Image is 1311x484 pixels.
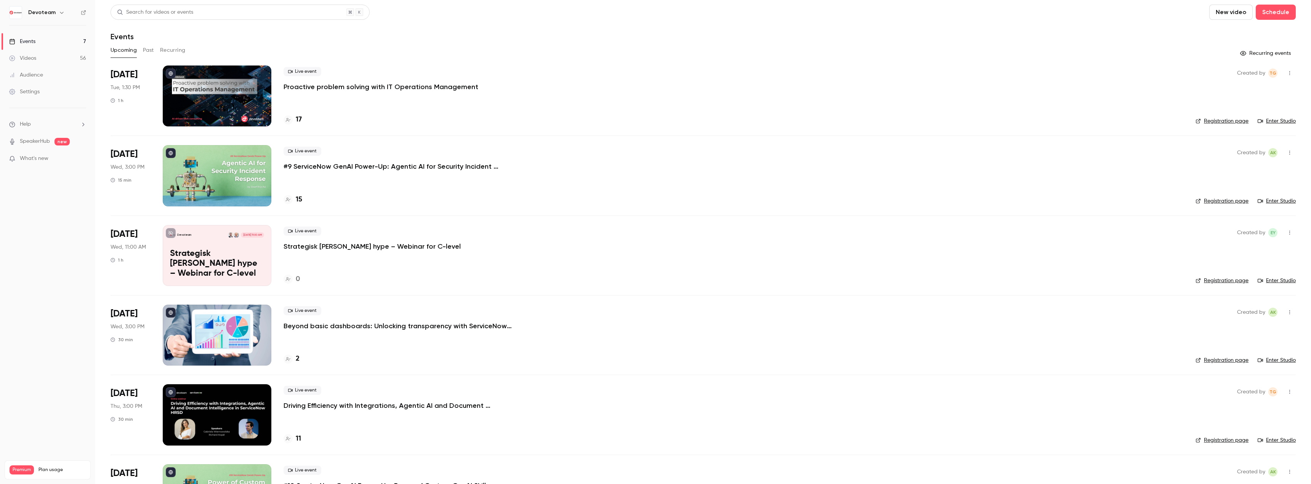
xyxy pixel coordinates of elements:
button: Schedule [1256,5,1296,20]
div: 15 min [111,177,131,183]
a: 11 [284,434,301,444]
img: Troels Astrup [234,232,239,238]
a: 2 [284,354,300,364]
span: Plan usage [38,467,86,473]
span: [DATE] [111,387,138,399]
h4: 11 [296,434,301,444]
span: Wed, 3:00 PM [111,323,144,331]
span: Created by [1237,467,1265,476]
span: Tereza Gáliková [1268,69,1277,78]
span: Wed, 11:00 AM [111,243,146,251]
span: [DATE] [111,148,138,160]
div: Nov 6 Thu, 2:00 PM (Europe/Prague) [111,384,151,445]
h4: 17 [296,115,302,125]
span: [DATE] [111,308,138,320]
a: Enter Studio [1258,436,1296,444]
h4: 2 [296,354,300,364]
div: Nov 5 Wed, 10:00 AM (Europe/Copenhagen) [111,225,151,286]
p: Strategisk [PERSON_NAME] hype – Webinar for C-level [170,249,264,278]
a: Driving Efficiency with Integrations, Agentic AI and Document Intelligence in ServiceNow HRSD [284,401,512,410]
a: Registration page [1196,197,1248,205]
a: Registration page [1196,356,1248,364]
span: new [54,138,70,145]
button: Recurring events [1237,47,1296,59]
p: Devoteam [177,233,191,237]
span: Live event [284,386,321,395]
span: Tue, 1:30 PM [111,84,140,91]
div: Audience [9,71,43,79]
span: Live event [284,227,321,236]
a: #9 ServiceNow GenAI Power-Up: Agentic AI for Security Incident Response [284,162,512,171]
a: Registration page [1196,436,1248,444]
div: Oct 14 Tue, 1:30 PM (Europe/Prague) [111,65,151,126]
a: 17 [284,115,302,125]
a: Enter Studio [1258,356,1296,364]
a: Proactive problem solving with IT Operations Management [284,82,478,91]
a: Registration page [1196,277,1248,284]
a: Enter Studio [1258,117,1296,125]
h4: 0 [296,274,300,284]
span: Live event [284,306,321,315]
span: Thu, 3:00 PM [111,403,142,410]
iframe: Noticeable Trigger [77,155,86,162]
span: [DATE] 11:00 AM [241,232,264,238]
span: Created by [1237,387,1265,396]
span: Adrianna Kielin [1268,467,1277,476]
a: 15 [284,195,302,205]
span: Premium [10,465,34,474]
img: Nicholai Hviid Andersen [228,232,233,238]
h1: Events [111,32,134,41]
li: help-dropdown-opener [9,120,86,128]
span: Live event [284,67,321,76]
div: Videos [9,54,36,62]
button: New video [1209,5,1253,20]
a: Strategisk AI uden hype – Webinar for C-levelDevoteamTroels AstrupNicholai Hviid Andersen[DATE] 1... [163,225,271,286]
div: Search for videos or events [117,8,193,16]
span: EY [1271,228,1276,237]
span: [DATE] [111,69,138,81]
span: [DATE] [111,467,138,479]
button: Past [143,44,154,56]
div: Settings [9,88,40,96]
a: 0 [284,274,300,284]
div: Oct 29 Wed, 2:00 PM (Europe/Amsterdam) [111,145,151,206]
h4: 15 [296,195,302,205]
span: Created by [1237,308,1265,317]
span: AK [1270,467,1276,476]
a: Enter Studio [1258,197,1296,205]
span: TG [1269,69,1276,78]
a: Beyond basic dashboards: Unlocking transparency with ServiceNow data reporting [284,321,512,331]
a: SpeakerHub [20,137,50,145]
div: Events [9,38,35,45]
span: Created by [1237,228,1265,237]
span: Created by [1237,69,1265,78]
img: Devoteam [10,6,22,19]
span: Wed, 3:00 PM [111,163,144,171]
a: Registration page [1196,117,1248,125]
div: 1 h [111,97,123,104]
div: 30 min [111,337,133,343]
span: AK [1270,308,1276,317]
span: Adrianna Kielin [1268,148,1277,157]
button: Upcoming [111,44,137,56]
h6: Devoteam [28,9,56,16]
span: Adrianna Kielin [1268,308,1277,317]
span: Tereza Gáliková [1268,387,1277,396]
span: Help [20,120,31,128]
a: Strategisk [PERSON_NAME] hype – Webinar for C-level [284,242,461,251]
span: Created by [1237,148,1265,157]
div: 30 min [111,416,133,422]
button: Recurring [160,44,186,56]
span: [DATE] [111,228,138,240]
div: 1 h [111,257,123,263]
span: Live event [284,466,321,475]
span: What's new [20,155,48,163]
a: Enter Studio [1258,277,1296,284]
span: AK [1270,148,1276,157]
span: TG [1269,387,1276,396]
